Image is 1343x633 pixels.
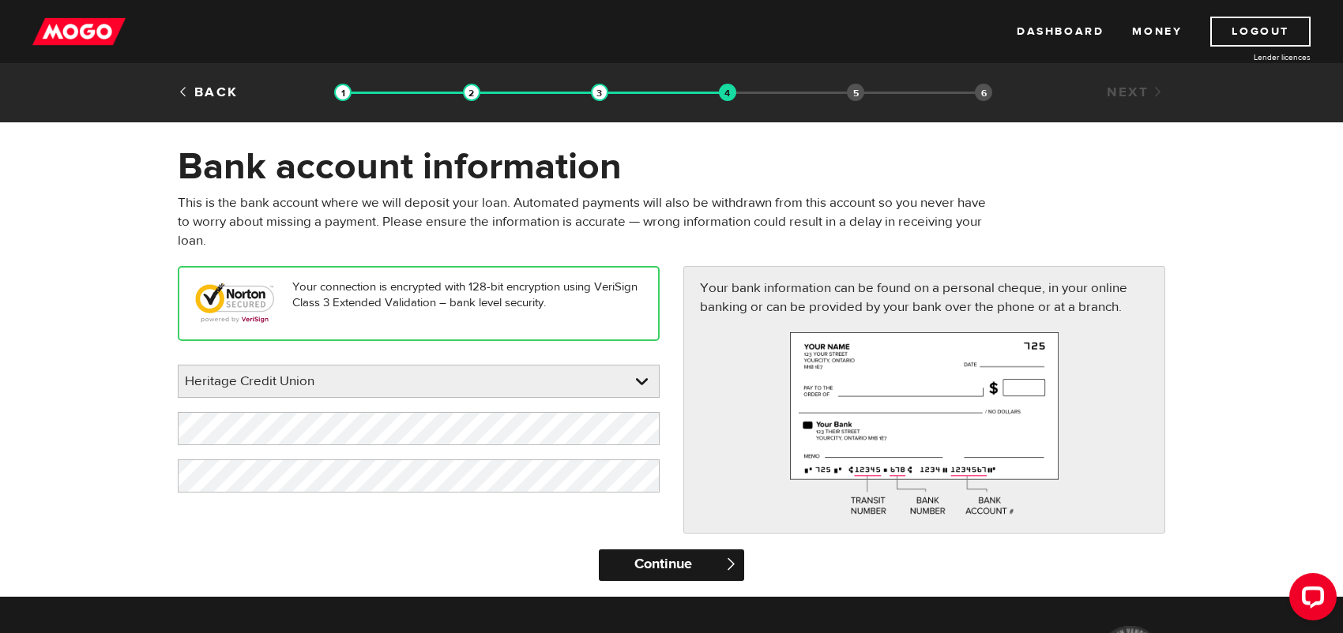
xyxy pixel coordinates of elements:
img: transparent-188c492fd9eaac0f573672f40bb141c2.gif [334,84,352,101]
img: transparent-188c492fd9eaac0f573672f40bb141c2.gif [463,84,480,101]
a: Next [1107,84,1165,101]
img: transparent-188c492fd9eaac0f573672f40bb141c2.gif [719,84,736,101]
p: This is the bank account where we will deposit your loan. Automated payments will also be withdra... [178,193,997,250]
a: Money [1132,17,1182,47]
span:  [724,557,738,571]
h1: Bank account information [178,146,1165,187]
p: Your connection is encrypted with 128-bit encryption using VeriSign Class 3 Extended Validation –... [195,279,642,311]
a: Dashboard [1017,17,1104,47]
a: Logout [1210,17,1311,47]
p: Your bank information can be found on a personal cheque, in your online banking or can be provide... [700,279,1149,316]
img: transparent-188c492fd9eaac0f573672f40bb141c2.gif [591,84,608,101]
img: paycheck-large-7c426558fe069eeec9f9d0ad74ba3ec2.png [790,332,1059,516]
img: mogo_logo-11ee424be714fa7cbb0f0f49df9e16ec.png [32,17,126,47]
input: Continue [599,549,743,581]
a: Back [178,84,239,101]
a: Lender licences [1192,51,1311,63]
iframe: LiveChat chat widget [1277,567,1343,633]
